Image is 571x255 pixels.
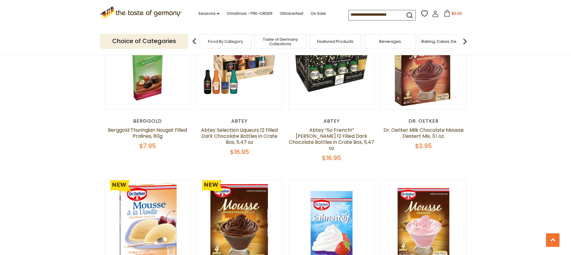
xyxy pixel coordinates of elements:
[105,24,190,109] img: Berggold Thuringian Nougat Filled Pralines, 80g
[280,10,303,17] a: Oktoberfest
[139,142,156,150] span: $7.95
[188,35,200,47] img: previous arrow
[230,148,249,156] span: $16.95
[198,10,219,17] a: Seasons
[256,37,304,46] a: Taste of Germany Collections
[100,34,188,49] p: Choice of Categories
[415,142,432,150] span: $2.95
[289,24,374,109] img: Abtey “So French!” Marc de Champagne 12 Filled Dark Chocolate Bottles in Crate Box, 5.47 oz
[197,118,282,124] div: Abtey
[201,127,278,146] a: Abtey Selection Liqueurs 12 Filled Dark Chocolate Bottles in Crate Box, 5.47 oz
[322,154,341,162] span: $16.95
[421,39,468,44] a: Baking, Cakes, Desserts
[380,118,466,124] div: Dr. Oetker
[208,39,243,44] a: Food By Category
[311,10,326,17] a: On Sale
[452,11,462,16] span: $0.00
[381,24,466,109] img: Dr. Oetker Milk Chocolate Mousse Dessert Mix, 3.1 oz.
[379,39,401,44] a: Beverages
[227,10,273,17] a: Christmas - PRE-ORDER
[317,39,353,44] a: Featured Products
[440,10,465,19] button: $0.00
[197,24,282,109] img: Abtey Selection Liqueurs 12 Filled Dark Chocolate Bottles in Crate Box, 5.47 oz
[105,118,191,124] div: Berggold
[289,118,374,124] div: Abtey
[383,127,464,140] a: Dr. Oetker Milk Chocolate Mousse Dessert Mix, 3.1 oz.
[289,127,374,152] a: Abtey “So French!” [PERSON_NAME] 12 Filled Dark Chocolate Bottles in Crate Box, 5.47 oz
[108,127,187,140] a: Berggold Thuringian Nougat Filled Pralines, 80g
[459,35,471,47] img: next arrow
